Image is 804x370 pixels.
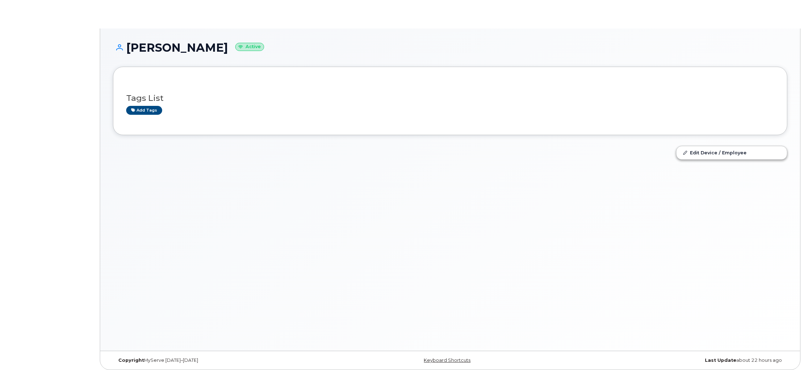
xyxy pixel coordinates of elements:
[424,358,470,363] a: Keyboard Shortcuts
[118,358,144,363] strong: Copyright
[113,358,338,363] div: MyServe [DATE]–[DATE]
[235,43,264,51] small: Active
[562,358,787,363] div: about 22 hours ago
[126,106,162,115] a: Add tags
[113,41,787,54] h1: [PERSON_NAME]
[676,146,787,159] a: Edit Device / Employee
[126,94,774,103] h3: Tags List
[705,358,736,363] strong: Last Update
